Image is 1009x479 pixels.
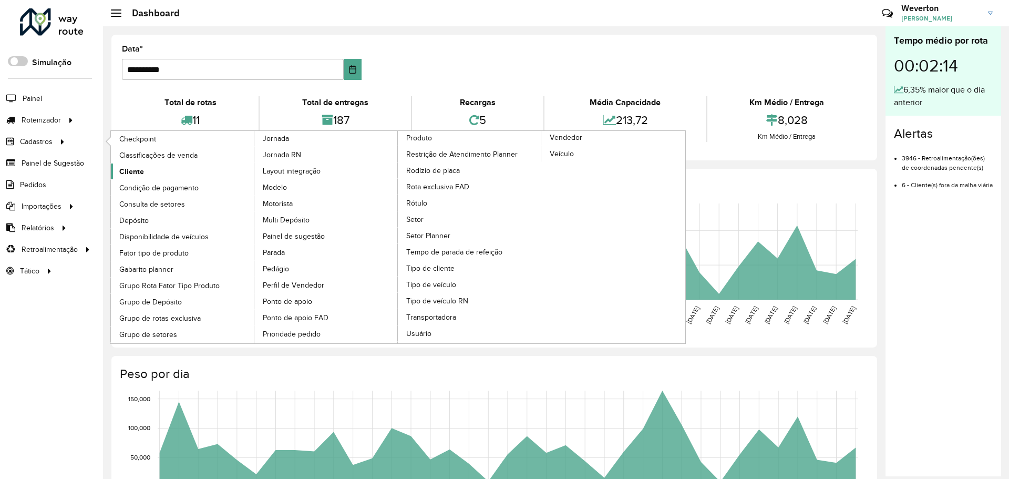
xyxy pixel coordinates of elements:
span: Layout integração [263,166,321,177]
text: [DATE] [685,305,701,325]
span: Roteirizador [22,115,61,126]
span: Modelo [263,182,287,193]
a: Jornada RN [254,147,398,162]
a: Fator tipo de produto [111,245,255,261]
span: Prioridade pedido [263,329,321,340]
span: Relatórios [22,222,54,233]
span: Painel de Sugestão [22,158,84,169]
a: Tipo de veículo RN [398,293,542,309]
a: Grupo Rota Fator Tipo Produto [111,278,255,293]
span: Checkpoint [119,134,156,145]
a: Grupo de setores [111,327,255,342]
span: Perfil de Vendedor [263,280,324,291]
span: Setor Planner [406,230,450,241]
span: Grupo de setores [119,329,177,340]
span: Transportadora [406,312,456,323]
span: Gabarito planner [119,264,173,275]
a: Restrição de Atendimento Planner [398,146,542,162]
label: Data [122,43,143,55]
span: Grupo de Depósito [119,297,182,308]
span: Rodízio de placa [406,165,460,176]
a: Disponibilidade de veículos [111,229,255,244]
span: Tempo de parada de refeição [406,247,502,258]
span: Grupo de rotas exclusiva [119,313,201,324]
a: Ponto de apoio [254,293,398,309]
text: [DATE] [802,305,817,325]
h2: Dashboard [121,7,180,19]
a: Multi Depósito [254,212,398,228]
div: Média Capacidade [547,96,703,109]
a: Tipo de cliente [398,260,542,276]
label: Simulação [32,56,71,69]
div: Km Médio / Entrega [710,96,864,109]
a: Transportadora [398,309,542,325]
a: Painel de sugestão [254,228,398,244]
span: Parada [263,247,285,258]
a: Jornada [111,131,398,343]
span: Pedágio [263,263,289,274]
a: Produto [254,131,542,343]
span: Jornada RN [263,149,301,160]
a: Modelo [254,179,398,195]
a: Gabarito planner [111,261,255,277]
a: Grupo de rotas exclusiva [111,310,255,326]
text: [DATE] [783,305,798,325]
div: 8,028 [710,109,864,131]
a: Vendedor [398,131,685,343]
text: [DATE] [705,305,720,325]
span: Tipo de veículo [406,279,456,290]
span: Usuário [406,328,431,339]
div: 213,72 [547,109,703,131]
span: Ponto de apoio [263,296,312,307]
text: [DATE] [763,305,778,325]
li: 6 - Cliente(s) fora da malha viária [902,172,993,190]
div: Tempo médio por rota [894,34,993,48]
a: Layout integração [254,163,398,179]
a: Rota exclusiva FAD [398,179,542,195]
span: Tipo de veículo RN [406,295,468,307]
text: 100,000 [128,425,150,432]
a: Tempo de parada de refeição [398,244,542,260]
span: Condição de pagamento [119,182,199,193]
span: Disponibilidade de veículos [119,231,209,242]
span: Ponto de apoio FAD [263,312,328,323]
span: Grupo Rota Fator Tipo Produto [119,280,220,291]
h4: Peso por dia [120,366,867,382]
a: Usuário [398,325,542,341]
div: Total de entregas [262,96,408,109]
span: Veículo [550,148,574,159]
div: 187 [262,109,408,131]
span: Rótulo [406,198,427,209]
span: Tipo de cliente [406,263,455,274]
div: 5 [415,109,541,131]
a: Motorista [254,196,398,211]
text: [DATE] [841,305,857,325]
a: Condição de pagamento [111,180,255,196]
a: Setor Planner [398,228,542,243]
span: Jornada [263,133,289,144]
span: Classificações de venda [119,150,198,161]
span: Restrição de Atendimento Planner [406,149,518,160]
button: Choose Date [344,59,362,80]
text: [DATE] [744,305,759,325]
a: Ponto de apoio FAD [254,310,398,325]
span: Painel de sugestão [263,231,325,242]
span: Vendedor [550,132,582,143]
div: 6,35% maior que o dia anterior [894,84,993,109]
div: Km Médio / Entrega [710,131,864,142]
text: 50,000 [130,454,150,461]
span: Multi Depósito [263,215,310,226]
span: [PERSON_NAME] [901,14,980,23]
a: Classificações de venda [111,147,255,163]
a: Consulta de setores [111,196,255,212]
span: Importações [22,201,61,212]
span: Tático [20,266,39,277]
span: Setor [406,214,424,225]
a: Rótulo [398,195,542,211]
span: Rota exclusiva FAD [406,181,469,192]
text: 150,000 [128,395,150,402]
a: Depósito [111,212,255,228]
a: Rodízio de placa [398,162,542,178]
span: Depósito [119,215,149,226]
a: Cliente [111,164,255,179]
